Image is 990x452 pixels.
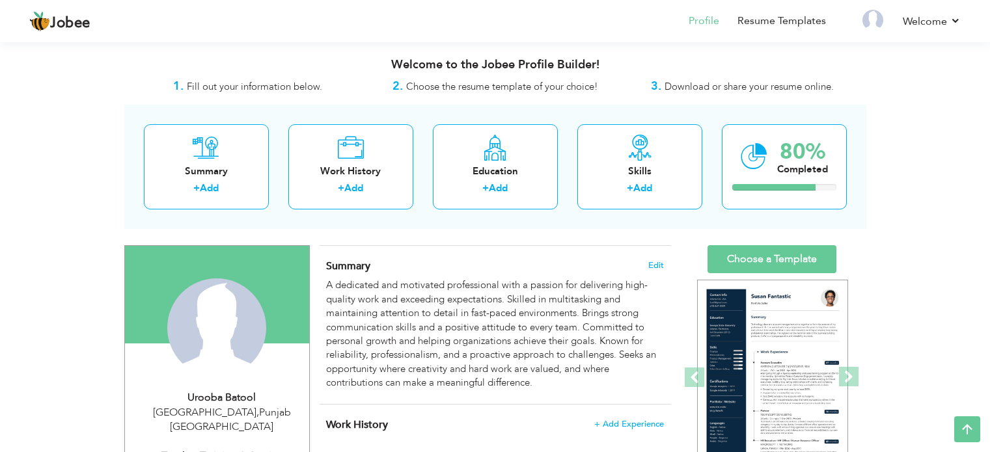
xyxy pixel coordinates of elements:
h3: Welcome to the Jobee Profile Builder! [124,59,866,72]
img: Urooba Batool [167,278,266,377]
strong: 1. [173,78,184,94]
span: Download or share your resume online. [665,80,834,93]
div: Urooba Batool [135,390,309,405]
a: Jobee [29,11,90,32]
div: Education [443,165,547,178]
span: Edit [648,261,664,270]
label: + [482,181,489,195]
span: Work History [326,418,388,432]
div: Completed [777,163,828,176]
span: Choose the resume template of your choice! [406,80,598,93]
span: Jobee [50,16,90,31]
label: + [338,181,344,195]
a: Add [633,181,652,194]
span: + Add Experience [594,419,664,429]
label: + [193,181,200,195]
strong: 3. [651,78,661,94]
a: Welcome [903,14,961,29]
a: Add [200,181,219,194]
a: Add [489,181,508,194]
span: , [256,405,259,419]
img: Profile Img [862,10,883,31]
a: Choose a Template [708,245,836,273]
a: Resume Templates [737,14,826,29]
span: Fill out your information below. [187,80,322,93]
h4: Adding a summary is a quick and easy way to highlight your experience and interests. [326,259,663,273]
h4: This helps to show the companies you have worked for. [326,418,663,431]
div: Skills [588,165,692,178]
a: Add [344,181,363,194]
span: Summary [326,259,370,273]
a: Profile [689,14,719,29]
label: + [627,181,633,195]
strong: 2. [392,78,403,94]
div: 80% [777,141,828,163]
img: jobee.io [29,11,50,32]
div: [GEOGRAPHIC_DATA] Punjab [GEOGRAPHIC_DATA] [135,405,309,435]
div: Work History [299,165,403,178]
div: A dedicated and motivated professional with a passion for delivering high-quality work and exceed... [326,278,663,390]
div: Summary [154,165,258,178]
